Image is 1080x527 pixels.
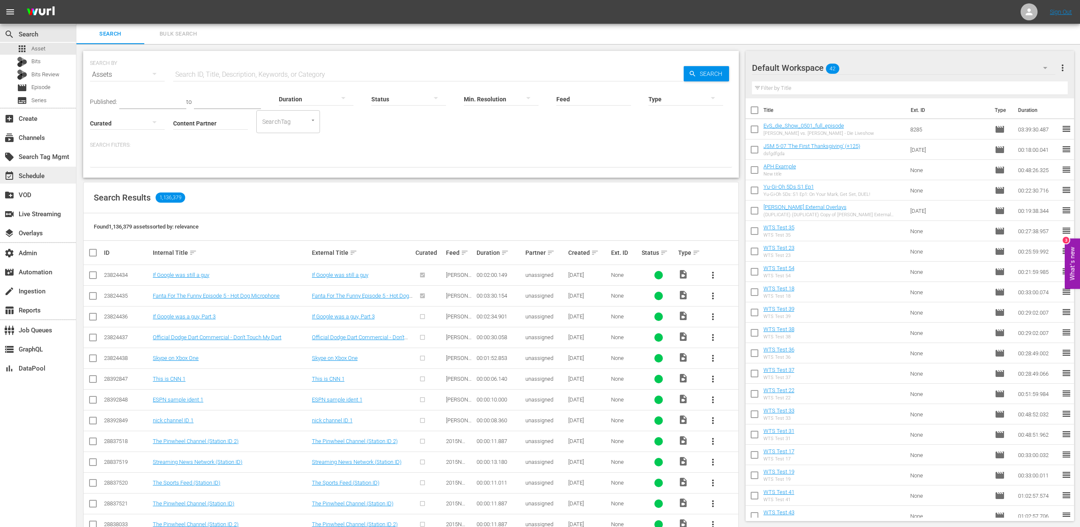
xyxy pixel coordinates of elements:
span: Video [678,269,688,279]
span: reorder [1061,165,1072,175]
span: Bulk Search [149,29,207,39]
span: reorder [1061,266,1072,276]
div: [DATE] [568,376,609,382]
a: WTS Test 41 [763,489,794,495]
div: [DATE] [568,313,609,320]
td: None [907,160,991,180]
span: DataPool [4,363,14,374]
span: sort [461,249,468,257]
td: 00:48:51.962 [1015,424,1061,445]
div: dsfgdfgda [763,151,860,156]
div: 28392848 [104,396,150,403]
div: Duration [477,248,523,258]
a: If Google was still a guy [153,272,209,278]
div: Bits [17,57,27,67]
button: more_vert [703,327,723,348]
span: Admin [4,248,14,258]
td: 00:33:00.074 [1015,282,1061,302]
div: Ext. ID [611,249,639,256]
span: Episode [995,450,1005,460]
span: Episode [995,185,1005,195]
span: unassigned [525,459,553,465]
div: Assets [90,63,165,86]
a: WTS Test 31 [763,428,794,434]
td: 00:22:30.716 [1015,180,1061,201]
span: Episode [995,429,1005,440]
span: Video [678,290,688,300]
td: 00:25:59.992 [1015,241,1061,262]
th: Type [990,98,1013,122]
a: WTS Test 17 [763,448,794,455]
td: 00:29:02.007 [1015,323,1061,343]
div: [DATE] [568,293,609,299]
button: more_vert [703,473,723,493]
a: Fanta For The Funny Episode 5 - Hot Dog Microphone [153,293,280,299]
span: [PERSON_NAME] HLS Test [446,272,474,291]
span: table_chart [4,305,14,315]
span: Video [678,332,688,342]
div: None [611,334,639,340]
div: 00:00:11.887 [477,438,523,444]
span: create_new_folder [4,190,14,200]
a: Official Dodge Dart Commercial - Don't Touch My Dart [153,334,281,340]
span: Video [678,352,688,362]
span: Search [81,29,139,39]
div: 00:01:52.853 [477,355,523,361]
td: 00:51:59.984 [1015,384,1061,404]
a: ESPN sample ident 1 [312,396,362,403]
span: Search Results [94,192,151,203]
span: reorder [1061,327,1072,337]
span: more_vert [708,499,718,509]
span: sort [501,249,509,257]
a: nick channel ID 1 [312,417,353,424]
span: more_vert [708,478,718,488]
a: WTS Test 18 [763,285,794,292]
a: Sign Out [1050,8,1072,15]
span: [PERSON_NAME] HLS Test [446,355,474,374]
span: unassigned [525,417,553,424]
span: Video [678,373,688,383]
a: WTS Test 38 [763,326,794,332]
button: more_vert [1058,58,1068,78]
a: This is CNN 1 [312,376,345,382]
a: Skype on Xbox One [312,355,358,361]
a: Fanta For The Funny Episode 5 - Hot Dog Microphone [312,293,412,305]
span: Episode [995,368,1005,379]
span: sort [591,249,599,257]
a: WTS Test 19 [763,468,794,475]
span: Episode [995,348,1005,358]
a: The Pinwheel Channel (Station ID 2) [153,438,238,444]
td: None [907,282,991,302]
span: Search Tag Mgmt [4,152,14,162]
div: 28392847 [104,376,150,382]
span: more_vert [708,436,718,446]
span: Video [678,456,688,466]
div: Curated [415,249,443,256]
button: more_vert [703,390,723,410]
div: WTS Test 38 [763,334,794,340]
td: None [907,241,991,262]
span: Bits [31,57,41,66]
td: [DATE] [907,139,991,160]
div: [DATE] [568,459,609,465]
td: None [907,363,991,384]
span: more_vert [708,395,718,405]
div: Internal Title [153,248,309,258]
a: JSM 5-07 'The First Thanksgiving' (+125) [763,143,860,149]
td: 00:28:49.066 [1015,363,1061,384]
a: The Pinwheel Channel (Station ID 2) [312,438,398,444]
span: Episode [995,226,1005,236]
a: The Sports Feed (Station ID) [312,480,379,486]
span: [PERSON_NAME] Channel IDs [446,417,471,443]
div: None [611,272,639,278]
td: 00:28:49.002 [1015,343,1061,363]
a: ESPN sample ident 1 [153,396,203,403]
a: WTS Test 37 [763,367,794,373]
button: more_vert [703,265,723,285]
td: None [907,323,991,343]
span: reorder [1061,287,1072,297]
div: New title [763,171,796,177]
div: 23824434 [104,272,150,278]
button: Open Feedback Widget [1065,238,1080,289]
div: 23824437 [104,334,150,340]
